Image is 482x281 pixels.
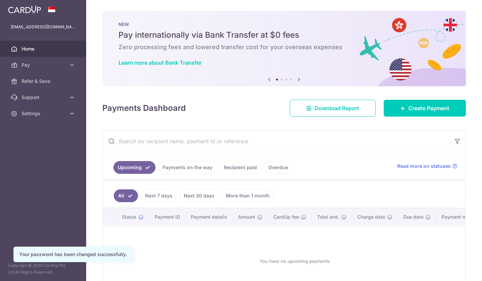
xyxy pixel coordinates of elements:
[397,163,457,169] a: Read more on statuses
[273,214,299,220] span: CardUp fee
[219,161,261,174] a: Recipient paid
[22,94,66,101] span: Support
[357,214,385,220] span: Charge date
[22,78,66,85] span: Refer & Save
[22,110,66,117] span: Settings
[102,11,466,86] img: Bank transfer banner
[403,214,423,220] span: Due date
[149,208,185,226] th: Payment ID
[11,24,75,30] p: [EMAIL_ADDRESS][DOMAIN_NAME]
[22,45,66,52] span: Home
[118,30,450,40] h5: Pay internationally via Bank Transfer at $0 fees
[8,5,41,13] img: CardUp
[408,104,449,112] span: Create Payment
[317,214,339,220] span: Total amt.
[118,59,202,66] a: Learn more about Bank Transfer
[141,189,177,202] a: Next 7 days
[185,208,233,226] th: Payment details
[114,189,138,202] a: All
[113,161,156,174] a: Upcoming
[118,43,450,51] h6: Zero processing fees and lowered transfer cost for your overseas expenses
[221,189,274,202] a: More than 1 month
[384,100,466,117] a: Create Payment
[179,189,219,202] a: Next 30 days
[118,22,450,27] p: NEW
[103,130,449,152] input: Search by recipient name, payment id or reference
[290,100,376,117] a: Download Report
[102,102,186,114] h4: Payments Dashboard
[122,214,136,220] span: Status
[158,161,217,174] a: Payments on the way
[264,161,292,174] a: Overdue
[397,163,451,169] span: Read more on statuses
[314,104,359,112] span: Download Report
[238,214,255,220] span: Amount
[19,251,127,258] div: Your password has been changed successfully.
[22,62,66,68] span: Pay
